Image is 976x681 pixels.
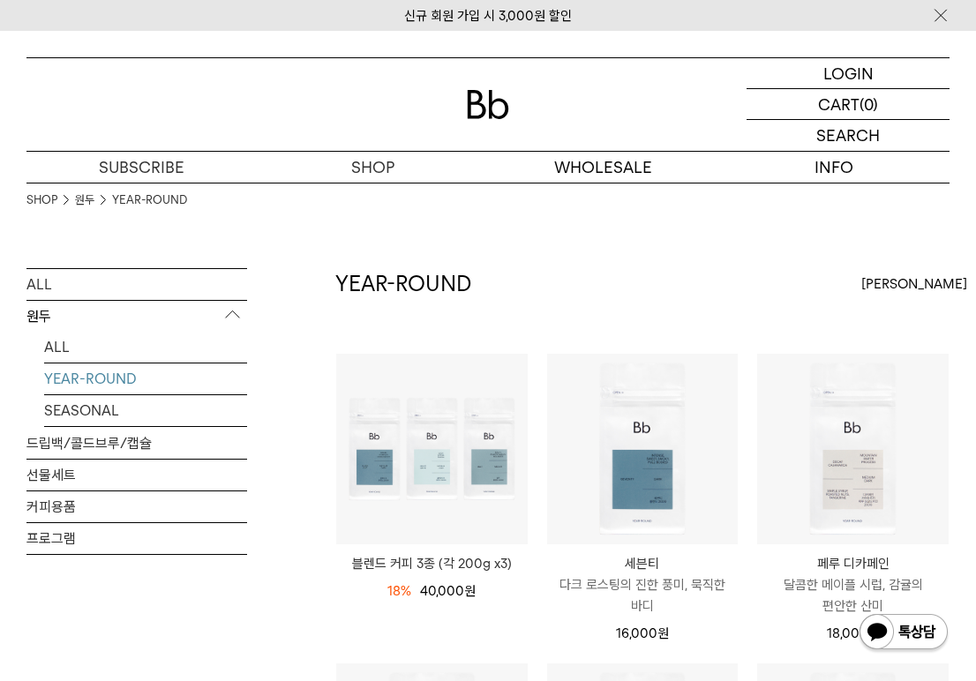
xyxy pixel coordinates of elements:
[547,574,739,617] p: 다크 로스팅의 진한 풍미, 묵직한 바디
[404,8,572,24] a: 신규 회원 가입 시 3,000원 할인
[464,583,476,599] span: 원
[861,273,967,295] span: [PERSON_NAME]
[26,523,247,554] a: 프로그램
[26,301,247,333] p: 원두
[44,363,247,394] a: YEAR-ROUND
[827,625,880,641] span: 18,000
[858,612,950,655] img: 카카오톡 채널 1:1 채팅 버튼
[26,152,258,183] a: SUBSCRIBE
[387,580,411,602] div: 18%
[420,583,476,599] span: 40,000
[616,625,669,641] span: 16,000
[547,553,739,617] a: 세븐티 다크 로스팅의 진한 풍미, 묵직한 바디
[26,460,247,490] a: 선물세트
[860,89,878,119] p: (0)
[335,269,471,299] h2: YEAR-ROUND
[757,354,949,545] img: 페루 디카페인
[747,58,950,89] a: LOGIN
[112,191,187,209] a: YEAR-ROUND
[747,89,950,120] a: CART (0)
[44,332,247,363] a: ALL
[719,152,950,183] p: INFO
[657,625,669,641] span: 원
[816,120,880,151] p: SEARCH
[488,152,719,183] p: WHOLESALE
[26,491,247,522] a: 커피용품
[547,553,739,574] p: 세븐티
[336,354,528,545] img: 블렌드 커피 3종 (각 200g x3)
[547,354,739,545] img: 세븐티
[823,58,874,88] p: LOGIN
[26,428,247,459] a: 드립백/콜드브루/캡슐
[75,191,94,209] a: 원두
[336,553,528,574] a: 블렌드 커피 3종 (각 200g x3)
[258,152,489,183] a: SHOP
[757,553,949,617] a: 페루 디카페인 달콤한 메이플 시럽, 감귤의 편안한 산미
[757,574,949,617] p: 달콤한 메이플 시럽, 감귤의 편안한 산미
[818,89,860,119] p: CART
[467,90,509,119] img: 로고
[44,395,247,426] a: SEASONAL
[26,191,57,209] a: SHOP
[26,269,247,300] a: ALL
[757,553,949,574] p: 페루 디카페인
